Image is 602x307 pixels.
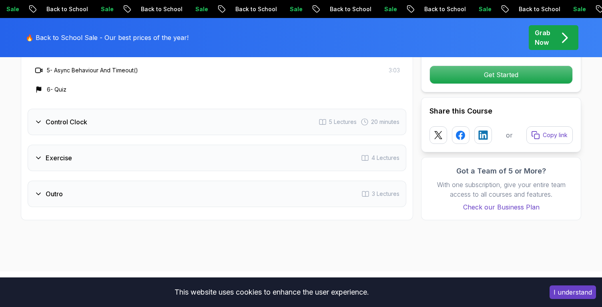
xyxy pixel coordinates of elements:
[526,126,573,144] button: Copy link
[329,118,357,126] span: 5 Lectures
[429,106,573,117] h2: Share this Course
[429,202,573,212] a: Check our Business Plan
[562,5,588,13] p: Sale
[28,181,406,207] button: Outro3 Lectures
[430,66,572,84] p: Get Started
[429,66,573,84] button: Get Started
[6,283,538,301] div: This website uses cookies to enhance the user experience.
[468,5,494,13] p: Sale
[28,109,406,135] button: Control Clock5 Lectures 20 minutes
[225,5,279,13] p: Back to School
[26,33,189,42] p: 🔥 Back to School Sale - Our best prices of the year!
[46,189,63,199] h3: Outro
[506,130,513,140] p: or
[28,145,406,171] button: Exercise4 Lectures
[46,117,87,127] h3: Control Clock
[319,5,373,13] p: Back to School
[550,285,596,299] button: Accept cookies
[36,5,90,13] p: Back to School
[371,154,399,162] span: 4 Lectures
[130,5,185,13] p: Back to School
[508,5,562,13] p: Back to School
[389,66,400,74] span: 3:03
[46,153,72,163] h3: Exercise
[372,190,399,198] span: 3 Lectures
[413,5,468,13] p: Back to School
[371,118,399,126] span: 20 minutes
[543,131,568,139] p: Copy link
[47,66,138,74] h3: 5 - Async Behaviour And Timeout()
[535,28,550,47] p: Grab Now
[429,165,573,177] h3: Got a Team of 5 or More?
[185,5,210,13] p: Sale
[47,86,66,94] h3: 6 - Quiz
[373,5,399,13] p: Sale
[90,5,116,13] p: Sale
[429,180,573,199] p: With one subscription, give your entire team access to all courses and features.
[279,5,305,13] p: Sale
